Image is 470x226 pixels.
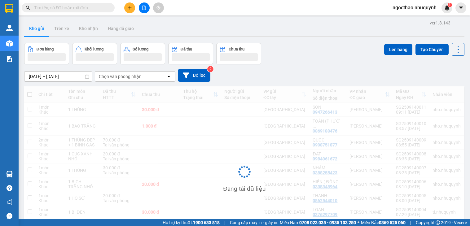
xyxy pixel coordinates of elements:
img: warehouse-icon [6,40,13,47]
span: 1 [449,3,451,7]
div: Đang tải dữ liệu [223,184,266,193]
button: aim [153,2,164,13]
sup: 1 [448,3,452,7]
div: Đã thu [181,47,192,51]
button: Đơn hàng [24,43,69,64]
span: question-circle [7,185,12,191]
span: ⚪️ [358,221,359,224]
div: Chưa thu [229,47,244,51]
span: caret-down [458,5,464,11]
span: file-add [142,6,146,10]
input: Select a date range. [24,72,92,81]
button: Khối lượng [72,43,117,64]
span: copyright [436,220,440,225]
span: Miền Nam [280,219,356,226]
img: logo-vxr [5,4,13,13]
button: Số lượng [120,43,165,64]
sup: 2 [207,66,213,72]
span: | [224,219,225,226]
div: ver 1.8.143 [430,20,450,26]
button: Bộ lọc [178,69,210,82]
span: ngocthao.nhuquynh [388,4,441,11]
span: plus [128,6,132,10]
strong: 0369 525 060 [379,220,406,225]
button: caret-down [455,2,466,13]
img: solution-icon [6,56,13,62]
span: Cung cấp máy in - giấy in: [230,219,278,226]
button: Tạo Chuyến [415,44,449,55]
div: Đơn hàng [37,47,54,51]
img: icon-new-feature [444,5,450,11]
span: Hỗ trợ kỹ thuật: [163,219,220,226]
button: Hàng đã giao [103,21,139,36]
button: Chưa thu [216,43,261,64]
button: Đã thu [168,43,213,64]
span: notification [7,199,12,205]
button: plus [124,2,135,13]
button: Lên hàng [384,44,412,55]
strong: 0708 023 035 - 0935 103 250 [299,220,356,225]
button: Kho gửi [24,21,49,36]
span: aim [156,6,160,10]
div: Số lượng [133,47,148,51]
span: | [410,219,411,226]
input: Tìm tên, số ĐT hoặc mã đơn [34,4,107,11]
div: Khối lượng [85,47,103,51]
div: Chọn văn phòng nhận [99,73,142,80]
button: Trên xe [49,21,74,36]
img: warehouse-icon [6,25,13,31]
button: Kho nhận [74,21,103,36]
span: message [7,213,12,219]
svg: open [166,74,171,79]
strong: 1900 633 818 [193,220,220,225]
button: file-add [139,2,150,13]
span: Miền Bắc [361,219,406,226]
img: warehouse-icon [6,171,13,177]
span: search [26,6,30,10]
